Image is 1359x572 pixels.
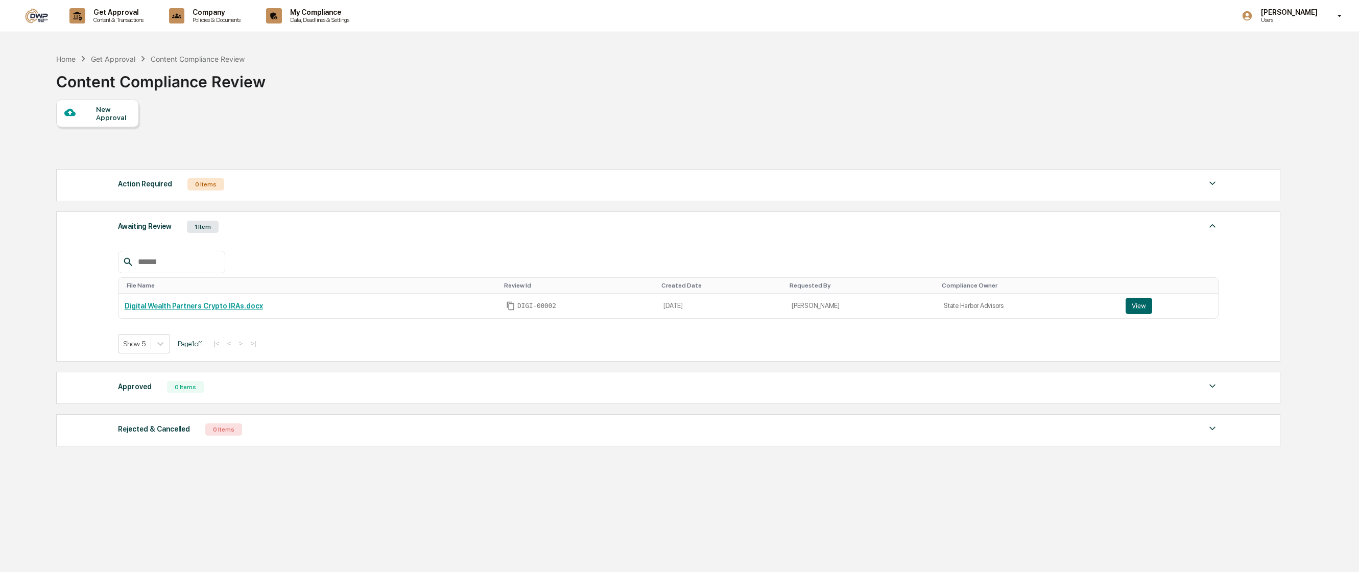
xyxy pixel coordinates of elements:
[942,282,1115,289] div: Toggle SortBy
[1206,220,1219,232] img: caret
[1126,298,1152,314] button: View
[187,221,219,233] div: 1 Item
[118,422,190,436] div: Rejected & Cancelled
[1206,177,1219,189] img: caret
[151,55,245,63] div: Content Compliance Review
[91,55,135,63] div: Get Approval
[506,301,515,311] span: Copy Id
[1253,16,1323,23] p: Users
[184,16,246,23] p: Policies & Documents
[1126,298,1212,314] a: View
[1206,422,1219,435] img: caret
[118,380,152,393] div: Approved
[790,282,934,289] div: Toggle SortBy
[118,220,172,233] div: Awaiting Review
[517,302,556,310] span: DIGI-00002
[282,8,354,16] p: My Compliance
[187,178,224,190] div: 0 Items
[236,339,246,348] button: >
[56,64,266,91] div: Content Compliance Review
[184,8,246,16] p: Company
[282,16,354,23] p: Data, Deadlines & Settings
[85,16,149,23] p: Content & Transactions
[657,294,785,318] td: [DATE]
[1326,538,1354,566] iframe: Open customer support
[661,282,781,289] div: Toggle SortBy
[205,423,242,436] div: 0 Items
[1128,282,1214,289] div: Toggle SortBy
[1206,380,1219,392] img: caret
[167,381,204,393] div: 0 Items
[504,282,653,289] div: Toggle SortBy
[178,340,203,348] span: Page 1 of 1
[25,8,49,23] img: logo
[938,294,1119,318] td: State Harbor Advisors
[125,302,263,310] a: Digital Wealth Partners Crypto IRAs.docx
[211,339,223,348] button: |<
[785,294,938,318] td: [PERSON_NAME]
[1253,8,1323,16] p: [PERSON_NAME]
[127,282,496,289] div: Toggle SortBy
[96,105,130,122] div: New Approval
[224,339,234,348] button: <
[118,177,172,190] div: Action Required
[85,8,149,16] p: Get Approval
[247,339,259,348] button: >|
[56,55,76,63] div: Home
